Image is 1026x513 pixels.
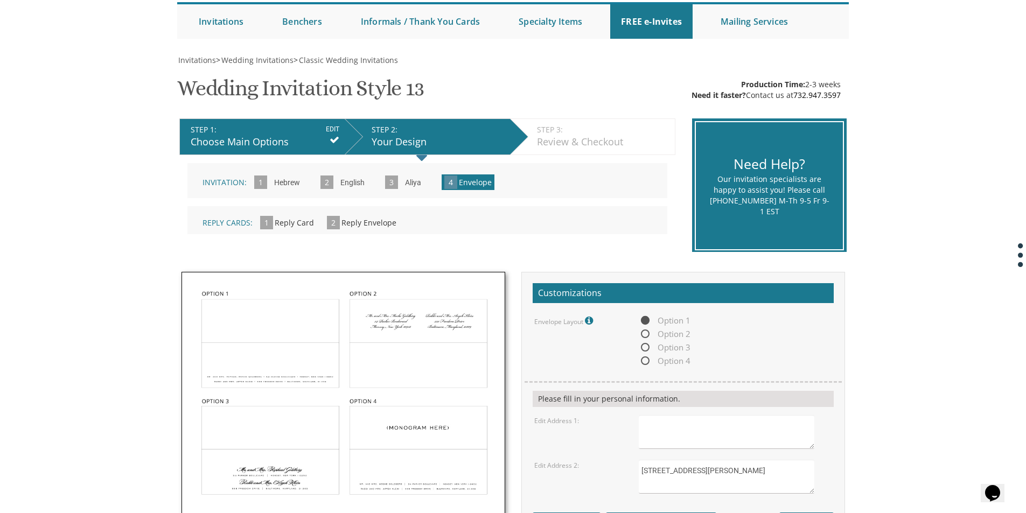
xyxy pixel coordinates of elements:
a: 732.947.3597 [793,90,841,100]
div: Please fill in your personal information. [533,391,834,407]
span: 1 [254,175,267,189]
span: Wedding Invitations [221,55,294,65]
div: Your Design [372,135,505,149]
span: Classic Wedding Invitations [299,55,398,65]
a: FREE e-Invites [610,4,693,39]
span: Reply Card [275,217,314,228]
div: Need Help? [709,154,829,174]
div: Review & Checkout [537,135,669,149]
div: STEP 1: [191,124,339,135]
label: Envelope Layout [534,314,596,328]
label: Edit Address 2: [534,461,579,470]
div: 2-3 weeks Contact us at [692,79,841,101]
span: Envelope [459,177,492,187]
a: Specialty Items [508,4,593,39]
a: Benchers [271,4,333,39]
span: Reply Envelope [341,217,396,228]
a: Wedding Invitations [220,55,294,65]
span: Option 2 [639,327,690,341]
h2: Customizations [533,283,834,304]
input: EDIT [326,124,339,134]
span: 3 [385,175,398,189]
iframe: chat widget [981,470,1015,502]
span: Invitations [178,55,216,65]
span: Option 3 [639,341,690,354]
span: 2 [327,216,340,229]
span: Option 1 [639,314,690,327]
span: Need it faster? [692,90,746,100]
div: Our invitation specialists are happy to assist you! Please call [PHONE_NUMBER] M-Th 9-5 Fr 9-1 EST [709,174,829,217]
span: > [216,55,294,65]
label: Edit Address 1: [534,416,579,425]
span: 2 [320,175,333,189]
span: > [294,55,398,65]
span: 4 [444,175,457,189]
input: English [335,168,370,198]
span: Option 4 [639,354,690,368]
h1: Wedding Invitation Style 13 [177,76,424,108]
input: Aliya [400,168,427,198]
a: Informals / Thank You Cards [350,4,491,39]
a: Invitations [188,4,254,39]
span: Production Time: [741,79,805,89]
a: Invitations [177,55,216,65]
span: 1 [260,216,273,229]
div: Choose Main Options [191,135,339,149]
a: Mailing Services [710,4,799,39]
span: Reply Cards: [203,217,253,228]
a: Classic Wedding Invitations [298,55,398,65]
div: STEP 2: [372,124,505,135]
div: STEP 3: [537,124,669,135]
span: Invitation: [203,177,247,187]
input: Hebrew [269,168,305,198]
